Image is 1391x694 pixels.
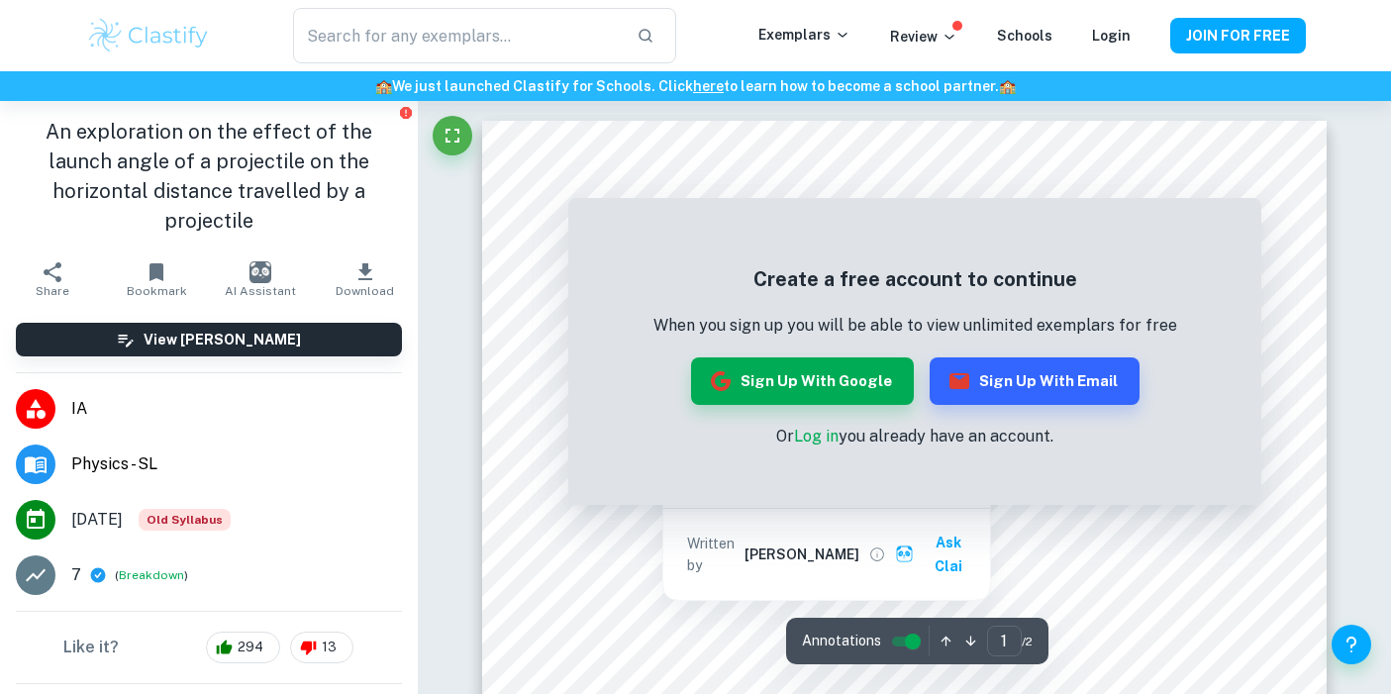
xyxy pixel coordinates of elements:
[653,264,1177,294] h5: Create a free account to continue
[895,545,914,563] img: clai.svg
[802,631,881,651] span: Annotations
[139,509,231,531] div: Starting from the May 2025 session, the Physics IA requirements have changed. It's OK to refer to...
[794,427,839,446] a: Log in
[313,251,417,307] button: Download
[687,533,741,576] p: Written by
[891,525,982,584] button: Ask Clai
[433,116,472,155] button: Fullscreen
[1022,633,1033,650] span: / 2
[63,636,119,659] h6: Like it?
[745,544,859,565] h6: [PERSON_NAME]
[115,566,188,585] span: ( )
[71,508,123,532] span: [DATE]
[1170,18,1306,53] button: JOIN FOR FREE
[997,28,1052,44] a: Schools
[227,638,274,657] span: 294
[16,323,402,356] button: View [PERSON_NAME]
[311,638,348,657] span: 13
[16,117,402,236] h1: An exploration on the effect of the launch angle of a projectile on the horizontal distance trave...
[930,357,1140,405] button: Sign up with Email
[71,452,402,476] span: Physics - SL
[144,329,301,350] h6: View [PERSON_NAME]
[653,425,1177,448] p: Or you already have an account.
[399,105,414,120] button: Report issue
[86,16,212,55] img: Clastify logo
[249,261,271,283] img: AI Assistant
[71,397,402,421] span: IA
[758,24,850,46] p: Exemplars
[127,284,187,298] span: Bookmark
[36,284,69,298] span: Share
[293,8,620,63] input: Search for any exemplars...
[104,251,208,307] button: Bookmark
[71,563,81,587] p: 7
[693,78,724,94] a: here
[1332,625,1371,664] button: Help and Feedback
[4,75,1387,97] h6: We just launched Clastify for Schools. Click to learn how to become a school partner.
[206,632,280,663] div: 294
[225,284,296,298] span: AI Assistant
[139,509,231,531] span: Old Syllabus
[999,78,1016,94] span: 🏫
[653,314,1177,338] p: When you sign up you will be able to view unlimited exemplars for free
[863,541,891,568] button: View full profile
[209,251,313,307] button: AI Assistant
[290,632,353,663] div: 13
[375,78,392,94] span: 🏫
[336,284,394,298] span: Download
[890,26,957,48] p: Review
[691,357,914,405] button: Sign up with Google
[119,566,184,584] button: Breakdown
[1092,28,1131,44] a: Login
